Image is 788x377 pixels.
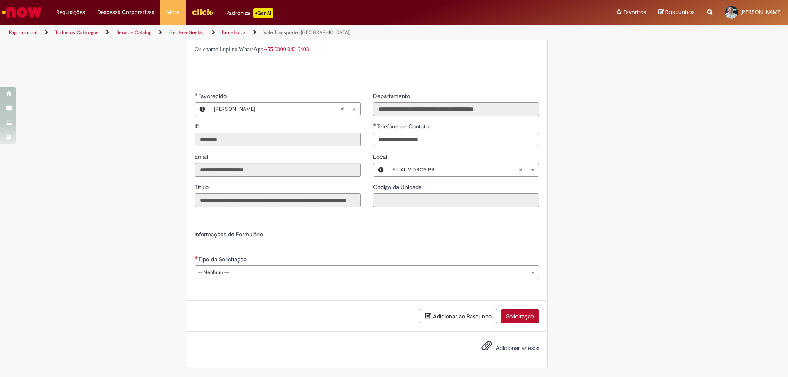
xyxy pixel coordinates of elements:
p: +GenAi [253,8,273,18]
a: Todos os Catálogos [55,29,98,36]
span: Obrigatório Preenchido [195,93,198,96]
label: Somente leitura - Departamento [373,92,412,100]
span: [PERSON_NAME] [740,9,782,16]
button: Solicitação [501,309,539,323]
abbr: Limpar campo Favorecido [336,103,348,116]
button: Favorecido, Visualizar este registro Elison Cardoso Burcoski [195,103,210,116]
span: Local [373,153,389,160]
span: Somente leitura - Email [195,153,210,160]
label: Somente leitura - ID [195,122,202,130]
span: Necessários - Favorecido [198,92,228,100]
a: Página inicial [9,29,37,36]
button: Adicionar anexos [479,338,494,357]
a: Vale Transporte ([GEOGRAPHIC_DATA]) [263,29,351,36]
span: -- Nenhum -- [198,266,522,279]
span: [PERSON_NAME] [214,103,340,116]
ul: Trilhas de página [6,25,519,40]
span: Favoritos [623,8,646,16]
span: Tipo da Solicitação [198,256,248,263]
input: Telefone de Contato [373,133,539,146]
a: Rascunhos [658,9,695,16]
span: Necessários [195,256,198,259]
button: Local, Visualizar este registro FILIAL VIDROS PR [373,163,388,176]
span: Rascunhos [665,8,695,16]
a: FILIAL VIDROS PRLimpar campo Local [388,163,539,176]
img: click_logo_yellow_360x200.png [192,6,214,18]
img: ServiceNow [1,4,43,21]
button: Adicionar ao Rascunho [420,309,497,323]
span: Telefone de Contato [377,123,431,130]
span: Obrigatório Preenchido [373,123,377,126]
a: Gente e Gestão [169,29,204,36]
span: Adicionar anexos [496,344,539,352]
label: Somente leitura - Título [195,183,211,191]
span: FILIAL VIDROS PR [392,163,518,176]
span: Somente leitura - ID [195,123,202,130]
a: Service Catalog [116,29,151,36]
a: Benefícios [222,29,246,36]
label: Somente leitura - Código da Unidade [373,183,424,191]
label: Somente leitura - Email [195,153,210,161]
input: ID [195,133,361,146]
a: [PERSON_NAME]Limpar campo Favorecido [210,103,360,116]
div: Padroniza [226,8,273,18]
span: Ou chame Lupi no WhatsApp [195,46,263,53]
input: Título [195,193,361,207]
abbr: Limpar campo Local [514,163,527,176]
span: Requisições [56,8,85,16]
label: Informações de Formulário [195,231,263,238]
input: Email [195,163,361,177]
span: More [167,8,179,16]
input: Departamento [373,102,539,116]
span: +55 0800 042 0403 [264,46,309,53]
span: Despesas Corporativas [97,8,154,16]
input: Código da Unidade [373,193,539,207]
a: +55 0800 042 0403 [264,46,309,53]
